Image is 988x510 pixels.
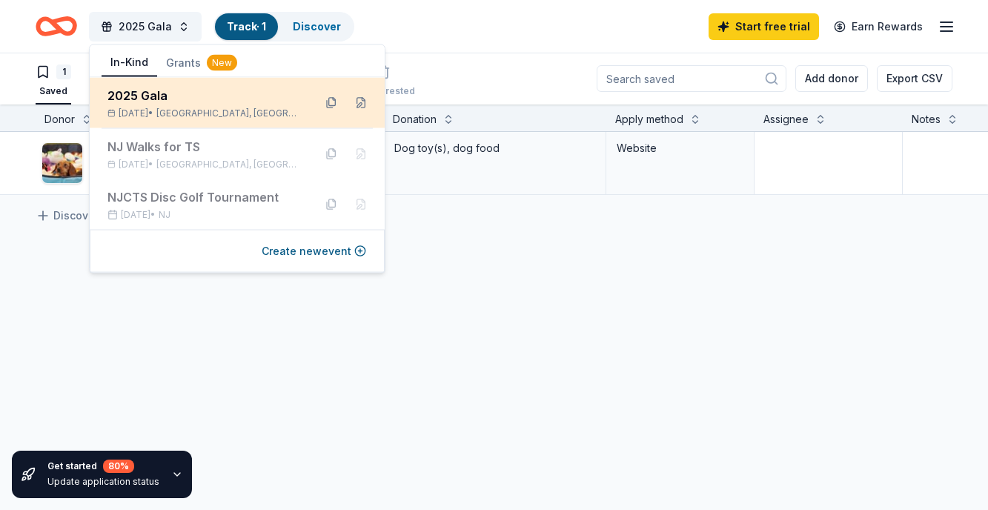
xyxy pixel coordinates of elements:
[107,87,302,105] div: 2025 Gala
[227,20,266,33] a: Track· 1
[107,159,302,170] div: [DATE] •
[103,460,134,473] div: 80 %
[207,55,237,71] div: New
[157,50,246,76] button: Grants
[119,18,172,36] span: 2025 Gala
[795,65,868,92] button: Add donor
[825,13,932,40] a: Earn Rewards
[107,107,302,119] div: [DATE] •
[36,85,71,97] div: Saved
[36,9,77,44] a: Home
[262,242,366,260] button: Create newevent
[107,138,302,156] div: NJ Walks for TS
[156,159,302,170] span: [GEOGRAPHIC_DATA], [GEOGRAPHIC_DATA]
[42,143,82,183] img: Image for BarkBox
[89,12,202,42] button: 2025 Gala
[912,110,941,128] div: Notes
[159,209,170,221] span: NJ
[156,107,302,119] span: [GEOGRAPHIC_DATA], [GEOGRAPHIC_DATA]
[597,65,786,92] input: Search saved
[393,110,437,128] div: Donation
[44,110,75,128] div: Donor
[617,139,743,157] div: Website
[102,49,157,77] button: In-Kind
[42,142,230,184] button: Image for BarkBoxBarkBoxRolling
[393,138,597,159] div: Dog toy(s), dog food
[763,110,809,128] div: Assignee
[709,13,819,40] a: Start free trial
[877,65,952,92] button: Export CSV
[47,476,159,488] div: Update application status
[293,20,341,33] a: Discover
[47,460,159,473] div: Get started
[36,59,71,105] button: 1Saved
[615,110,683,128] div: Apply method
[56,64,71,79] div: 1
[107,188,302,206] div: NJCTS Disc Golf Tournament
[107,209,302,221] div: [DATE] •
[36,207,167,225] a: Discover more donors
[213,12,354,42] button: Track· 1Discover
